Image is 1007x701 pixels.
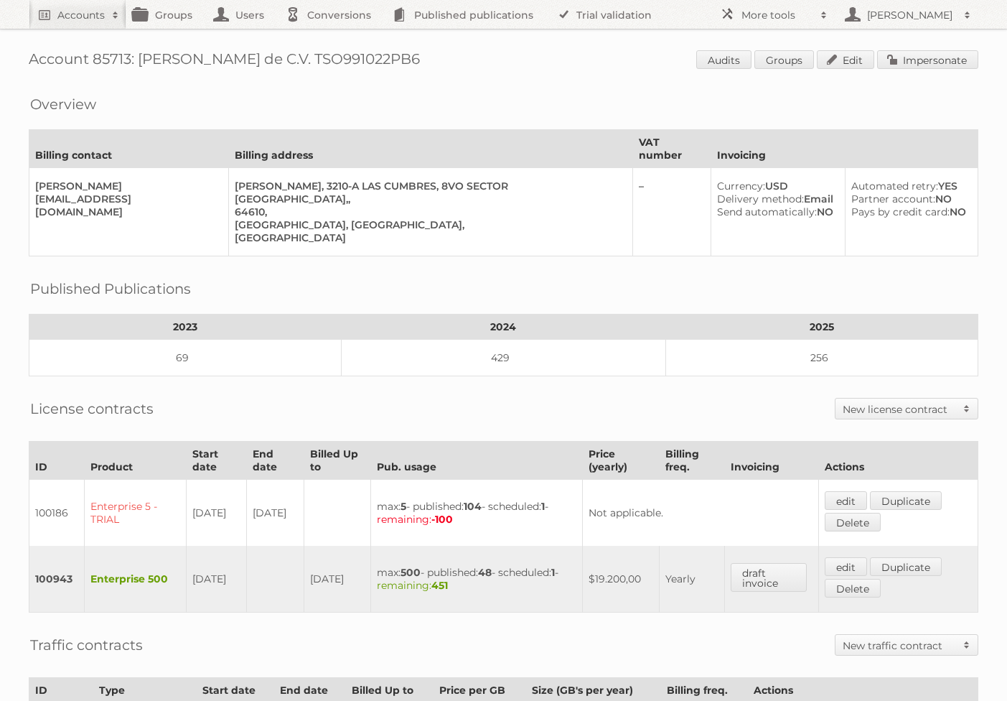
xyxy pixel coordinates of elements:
[696,50,751,69] a: Audits
[235,205,620,218] div: 64610,
[711,130,978,168] th: Invoicing
[377,513,453,526] span: remaining:
[30,93,96,115] h2: Overview
[370,480,582,547] td: max: - published: - scheduled: -
[30,398,154,419] h2: License contracts
[666,315,978,340] th: 2025
[717,192,833,205] div: Email
[431,513,453,526] strong: -100
[724,442,819,480] th: Invoicing
[370,442,582,480] th: Pub. usage
[304,442,371,480] th: Billed Up to
[717,180,765,192] span: Currency:
[247,442,304,480] th: End date
[551,566,555,579] strong: 1
[870,557,942,576] a: Duplicate
[341,340,665,376] td: 429
[377,579,448,592] span: remaining:
[582,442,659,480] th: Price (yearly)
[825,491,867,510] a: edit
[29,315,342,340] th: 2023
[235,218,620,231] div: [GEOGRAPHIC_DATA], [GEOGRAPHIC_DATA],
[29,130,229,168] th: Billing contact
[717,205,817,218] span: Send automatically:
[863,8,957,22] h2: [PERSON_NAME]
[851,192,935,205] span: Partner account:
[741,8,813,22] h2: More tools
[186,546,247,613] td: [DATE]
[85,442,187,480] th: Product
[632,130,711,168] th: VAT number
[85,480,187,547] td: Enterprise 5 - TRIAL
[717,205,833,218] div: NO
[431,579,448,592] strong: 451
[582,480,818,547] td: Not applicable.
[35,192,217,218] div: [EMAIL_ADDRESS][DOMAIN_NAME]
[825,513,881,531] a: Delete
[851,180,966,192] div: YES
[30,278,191,300] h2: Published Publications
[851,205,950,218] span: Pays by credit card:
[401,500,406,513] strong: 5
[632,168,711,256] td: –
[843,402,956,417] h2: New license contract
[247,480,304,547] td: [DATE]
[817,50,874,69] a: Edit
[85,546,187,613] td: Enterprise 500
[956,399,978,419] span: Toggle
[851,192,966,205] div: NO
[851,205,966,218] div: NO
[825,557,867,576] a: edit
[464,500,482,513] strong: 104
[57,8,105,22] h2: Accounts
[235,231,620,244] div: [GEOGRAPHIC_DATA]
[717,180,833,192] div: USD
[370,546,582,613] td: max: - published: - scheduled: -
[835,399,978,419] a: New license contract
[401,566,421,579] strong: 500
[877,50,978,69] a: Impersonate
[870,491,942,510] a: Duplicate
[731,563,807,592] a: draft invoice
[660,442,724,480] th: Billing freq.
[29,50,978,72] h1: Account 85713: [PERSON_NAME] de C.V. TSO991022PB6
[582,546,659,613] td: $19.200,00
[819,442,978,480] th: Actions
[229,130,632,168] th: Billing address
[341,315,665,340] th: 2024
[186,480,247,547] td: [DATE]
[478,566,492,579] strong: 48
[30,634,143,656] h2: Traffic contracts
[835,635,978,655] a: New traffic contract
[235,180,620,205] div: [PERSON_NAME], 3210-A LAS CUMBRES, 8VO SECTOR [GEOGRAPHIC_DATA],,
[666,340,978,376] td: 256
[660,546,724,613] td: Yearly
[956,635,978,655] span: Toggle
[29,480,85,547] td: 100186
[843,639,956,653] h2: New traffic contract
[754,50,814,69] a: Groups
[35,180,217,192] div: [PERSON_NAME]
[851,180,938,192] span: Automated retry:
[717,192,804,205] span: Delivery method:
[29,546,85,613] td: 100943
[304,546,371,613] td: [DATE]
[825,579,881,598] a: Delete
[541,500,545,513] strong: 1
[29,340,342,376] td: 69
[186,442,247,480] th: Start date
[29,442,85,480] th: ID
